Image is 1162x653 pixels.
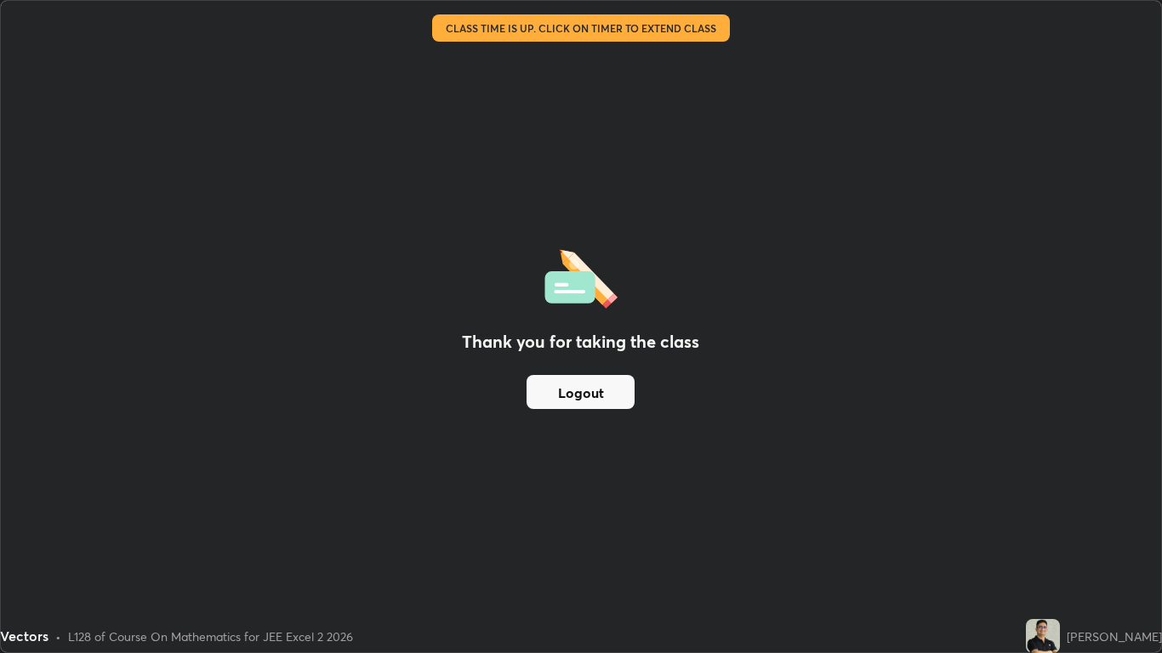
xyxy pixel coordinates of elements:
[68,627,353,645] div: L128 of Course On Mathematics for JEE Excel 2 2026
[1026,619,1060,653] img: 80a8f8f514494e9a843945b90b7e7503.jpg
[527,375,635,409] button: Logout
[462,329,699,355] h2: Thank you for taking the class
[55,627,61,645] div: •
[1067,627,1162,645] div: [PERSON_NAME]
[544,244,618,309] img: offlineFeedback.1438e8b3.svg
